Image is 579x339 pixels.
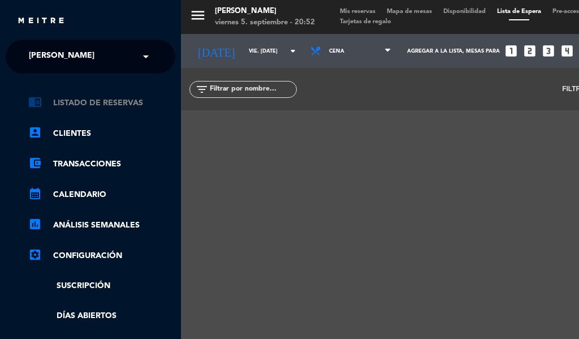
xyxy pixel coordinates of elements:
[286,44,300,58] i: arrow_drop_down
[28,217,42,231] i: assessment
[491,8,547,15] span: Lista de Espera
[28,187,42,200] i: calendar_month
[28,126,42,139] i: account_box
[215,6,315,17] div: [PERSON_NAME]
[541,44,556,58] i: looks_3
[381,8,438,15] span: Mapa de mesas
[28,188,175,201] a: calendar_monthCalendario
[189,7,206,28] button: menu
[29,45,94,68] span: [PERSON_NAME]
[560,44,574,58] i: looks_4
[504,44,518,58] i: looks_one
[407,48,500,54] span: Agregar a la lista, mesas para
[189,40,243,62] i: [DATE]
[28,127,175,140] a: account_boxClientes
[28,218,175,232] a: assessmentANÁLISIS SEMANALES
[28,96,175,110] a: chrome_reader_modeListado de Reservas
[329,43,383,60] span: Cena
[17,17,65,25] img: MEITRE
[28,310,175,323] a: Días abiertos
[28,249,175,263] a: Configuración
[215,17,315,28] div: viernes 5. septiembre - 20:52
[522,44,537,58] i: looks_two
[28,95,42,109] i: chrome_reader_mode
[28,157,175,171] a: account_balance_walletTransacciones
[28,248,42,261] i: settings_applications
[189,7,206,24] i: menu
[334,19,397,25] span: Tarjetas de regalo
[334,8,381,15] span: Mis reservas
[438,8,491,15] span: Disponibilidad
[28,280,175,293] a: Suscripción
[28,156,42,170] i: account_balance_wallet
